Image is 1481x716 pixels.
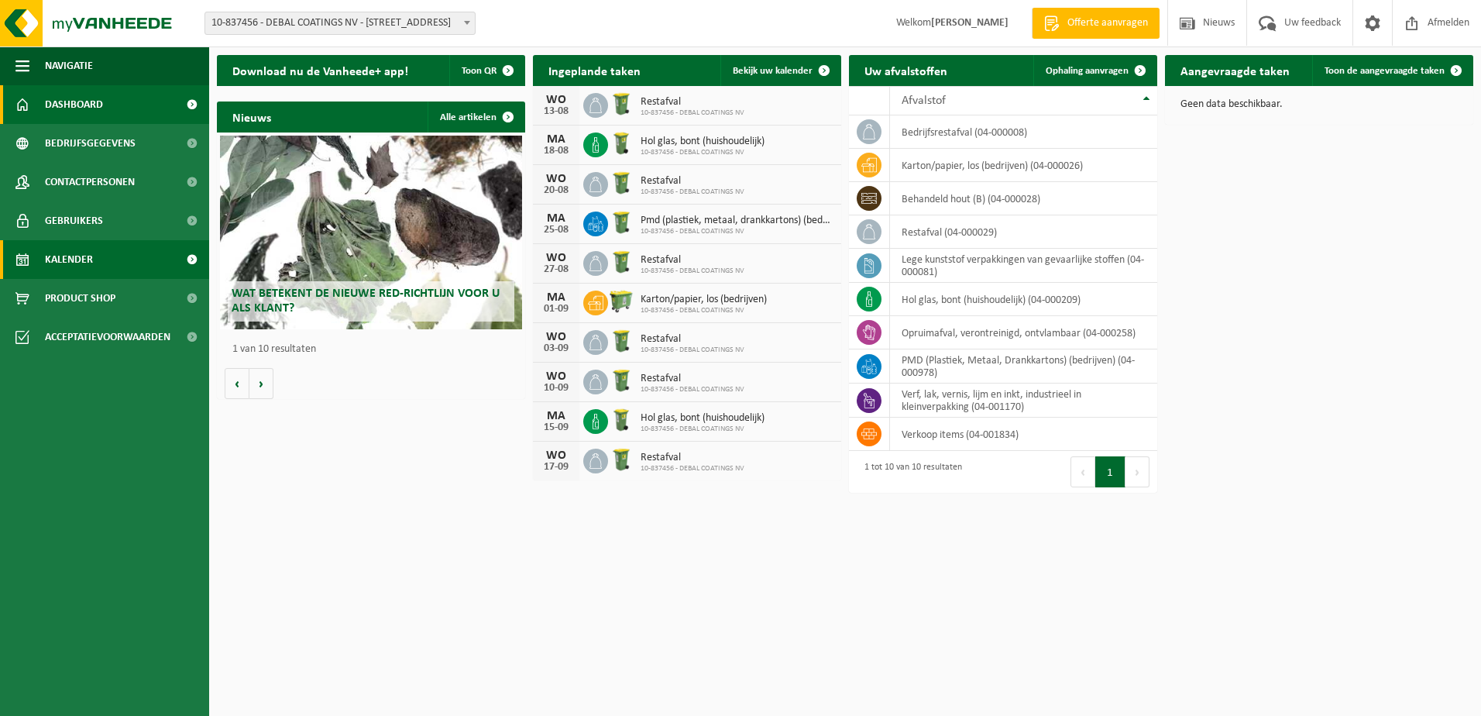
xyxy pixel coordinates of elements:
span: 10-837456 - DEBAL COATINGS NV [641,108,744,118]
span: Gebruikers [45,201,103,240]
span: Contactpersonen [45,163,135,201]
div: 01-09 [541,304,572,315]
td: opruimafval, verontreinigd, ontvlambaar (04-000258) [890,316,1157,349]
div: WO [541,449,572,462]
h2: Nieuws [217,102,287,132]
td: bedrijfsrestafval (04-000008) [890,115,1157,149]
span: Restafval [641,254,744,267]
button: Volgende [249,368,273,399]
td: hol glas, bont (huishoudelijk) (04-000209) [890,283,1157,316]
span: Restafval [641,175,744,188]
td: restafval (04-000029) [890,215,1157,249]
strong: [PERSON_NAME] [931,17,1009,29]
span: Ophaling aanvragen [1046,66,1129,76]
img: WB-0240-HPE-GN-50 [608,249,634,275]
span: Kalender [45,240,93,279]
span: 10-837456 - DEBAL COATINGS NV [641,267,744,276]
div: 15-09 [541,422,572,433]
span: Acceptatievoorwaarden [45,318,170,356]
div: WO [541,370,572,383]
span: Pmd (plastiek, metaal, drankkartons) (bedrijven) [641,215,833,227]
button: Vorige [225,368,249,399]
span: Restafval [641,333,744,346]
div: 25-08 [541,225,572,236]
span: 10-837456 - DEBAL COATINGS NV [641,148,765,157]
img: WB-0140-HPE-GN-50 [608,407,634,433]
div: 03-09 [541,343,572,354]
span: 10-837456 - DEBAL COATINGS NV [641,227,833,236]
span: Hol glas, bont (huishoudelijk) [641,412,765,425]
img: WB-0240-HPE-GN-50 [608,209,634,236]
img: WB-0240-HPE-GN-50 [608,91,634,117]
a: Offerte aanvragen [1032,8,1160,39]
img: WB-0660-HPE-GN-50 [608,288,634,315]
button: Toon QR [449,55,524,86]
span: 10-837456 - DEBAL COATINGS NV - 8800 ROESELARE, ONLEDEBEEKSTRAAT 9 [205,12,475,34]
h2: Uw afvalstoffen [849,55,963,85]
p: 1 van 10 resultaten [232,344,517,355]
span: Product Shop [45,279,115,318]
button: Previous [1070,456,1095,487]
span: Afvalstof [902,95,946,107]
td: PMD (Plastiek, Metaal, Drankkartons) (bedrijven) (04-000978) [890,349,1157,384]
td: behandeld hout (B) (04-000028) [890,182,1157,215]
td: verf, lak, vernis, lijm en inkt, industrieel in kleinverpakking (04-001170) [890,384,1157,418]
img: WB-0240-HPE-GN-50 [608,328,634,354]
div: 13-08 [541,106,572,117]
span: Restafval [641,452,744,464]
span: 10-837456 - DEBAL COATINGS NV [641,306,767,315]
span: 10-837456 - DEBAL COATINGS NV [641,464,744,473]
button: Next [1125,456,1149,487]
div: MA [541,133,572,146]
div: 18-08 [541,146,572,157]
p: Geen data beschikbaar. [1180,99,1458,110]
h2: Ingeplande taken [533,55,656,85]
span: Dashboard [45,85,103,124]
span: Restafval [641,373,744,385]
div: 17-09 [541,462,572,473]
td: karton/papier, los (bedrijven) (04-000026) [890,149,1157,182]
span: 10-837456 - DEBAL COATINGS NV - 8800 ROESELARE, ONLEDEBEEKSTRAAT 9 [204,12,476,35]
span: Toon QR [462,66,497,76]
h2: Aangevraagde taken [1165,55,1305,85]
a: Toon de aangevraagde taken [1312,55,1472,86]
span: Navigatie [45,46,93,85]
span: Hol glas, bont (huishoudelijk) [641,136,765,148]
div: 20-08 [541,185,572,196]
div: 10-09 [541,383,572,394]
div: WO [541,331,572,343]
h2: Download nu de Vanheede+ app! [217,55,424,85]
span: Bedrijfsgegevens [45,124,136,163]
div: WO [541,94,572,106]
span: Restafval [641,96,744,108]
div: MA [541,410,572,422]
div: 27-08 [541,264,572,275]
span: Bekijk uw kalender [733,66,813,76]
div: 1 tot 10 van 10 resultaten [857,455,962,489]
a: Ophaling aanvragen [1033,55,1156,86]
div: MA [541,212,572,225]
img: WB-0240-HPE-GN-50 [608,446,634,473]
div: MA [541,291,572,304]
span: 10-837456 - DEBAL COATINGS NV [641,346,744,355]
img: WB-0240-HPE-GN-50 [608,170,634,196]
img: WB-0140-HPE-GN-50 [608,130,634,157]
span: 10-837456 - DEBAL COATINGS NV [641,425,765,434]
span: Offerte aanvragen [1064,15,1152,31]
span: 10-837456 - DEBAL COATINGS NV [641,385,744,394]
button: 1 [1095,456,1125,487]
a: Alle artikelen [428,102,524,133]
span: 10-837456 - DEBAL COATINGS NV [641,188,744,197]
td: lege kunststof verpakkingen van gevaarlijke stoffen (04-000081) [890,249,1157,283]
a: Bekijk uw kalender [720,55,840,86]
td: verkoop items (04-001834) [890,418,1157,451]
span: Karton/papier, los (bedrijven) [641,294,767,306]
img: WB-0240-HPE-GN-50 [608,367,634,394]
div: WO [541,173,572,185]
span: Toon de aangevraagde taken [1325,66,1445,76]
a: Wat betekent de nieuwe RED-richtlijn voor u als klant? [220,136,522,329]
span: Wat betekent de nieuwe RED-richtlijn voor u als klant? [232,287,500,315]
div: WO [541,252,572,264]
